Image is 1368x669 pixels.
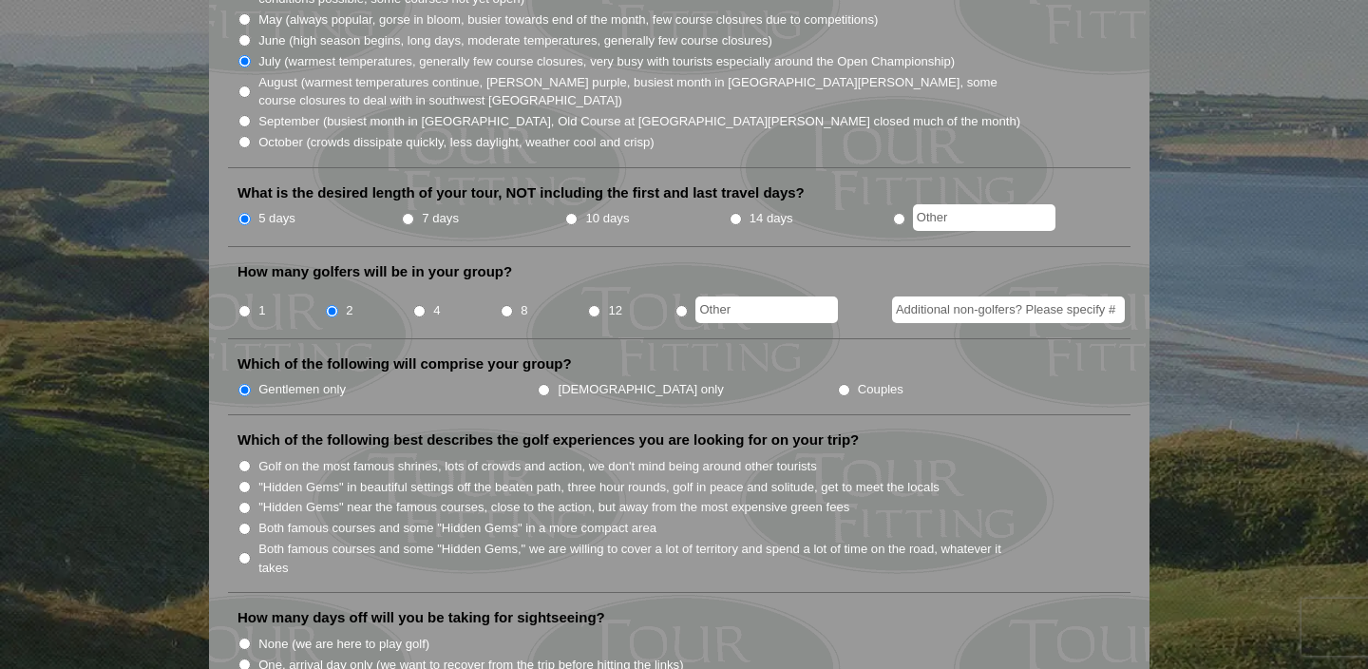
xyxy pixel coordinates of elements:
[237,430,859,449] label: Which of the following best describes the golf experiences you are looking for on your trip?
[258,10,878,29] label: May (always popular, gorse in bloom, busier towards end of the month, few course closures due to ...
[258,73,1022,110] label: August (warmest temperatures continue, [PERSON_NAME] purple, busiest month in [GEOGRAPHIC_DATA][P...
[258,52,955,71] label: July (warmest temperatures, generally few course closures, very busy with tourists especially aro...
[258,31,772,50] label: June (high season begins, long days, moderate temperatures, generally few course closures)
[237,262,512,281] label: How many golfers will be in your group?
[237,183,805,202] label: What is the desired length of your tour, NOT including the first and last travel days?
[608,301,622,320] label: 12
[258,635,429,654] label: None (we are here to play golf)
[750,209,793,228] label: 14 days
[521,301,527,320] label: 8
[258,112,1020,131] label: September (busiest month in [GEOGRAPHIC_DATA], Old Course at [GEOGRAPHIC_DATA][PERSON_NAME] close...
[913,204,1055,231] input: Other
[258,380,346,399] label: Gentlemen only
[695,296,838,323] input: Other
[586,209,630,228] label: 10 days
[258,301,265,320] label: 1
[892,296,1125,323] input: Additional non-golfers? Please specify #
[258,478,940,497] label: "Hidden Gems" in beautiful settings off the beaten path, three hour rounds, golf in peace and sol...
[258,519,656,538] label: Both famous courses and some "Hidden Gems" in a more compact area
[258,133,655,152] label: October (crowds dissipate quickly, less daylight, weather cool and crisp)
[258,498,849,517] label: "Hidden Gems" near the famous courses, close to the action, but away from the most expensive gree...
[258,209,295,228] label: 5 days
[422,209,459,228] label: 7 days
[237,608,605,627] label: How many days off will you be taking for sightseeing?
[433,301,440,320] label: 4
[237,354,572,373] label: Which of the following will comprise your group?
[858,380,903,399] label: Couples
[346,301,352,320] label: 2
[258,540,1022,577] label: Both famous courses and some "Hidden Gems," we are willing to cover a lot of territory and spend ...
[258,457,817,476] label: Golf on the most famous shrines, lots of crowds and action, we don't mind being around other tour...
[559,380,724,399] label: [DEMOGRAPHIC_DATA] only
